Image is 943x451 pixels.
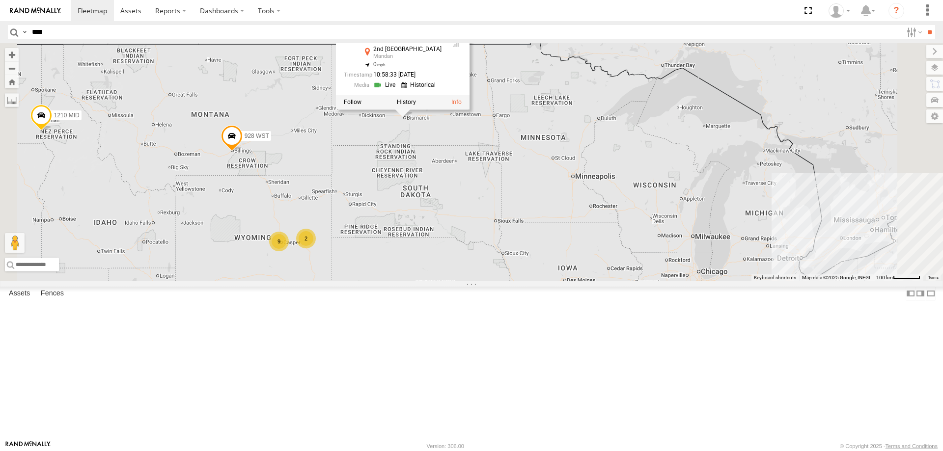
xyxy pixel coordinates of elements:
label: Fences [36,287,69,300]
div: Mandan [373,53,442,59]
button: Zoom in [5,48,19,61]
a: Terms (opens in new tab) [928,276,939,280]
button: Map Scale: 100 km per 52 pixels [873,274,923,281]
div: 2nd [GEOGRAPHIC_DATA] [373,46,442,53]
span: 928 WST [245,133,269,139]
span: 100 km [876,275,893,280]
label: Hide Summary Table [926,287,936,301]
label: Dock Summary Table to the Right [915,287,925,301]
div: Version: 306.00 [427,443,464,449]
span: 0 [373,61,386,68]
label: Assets [4,287,35,300]
label: Dock Summary Table to the Left [906,287,915,301]
span: Map data ©2025 Google, INEGI [802,275,870,280]
label: Search Filter Options [903,25,924,39]
button: Drag Pegman onto the map to open Street View [5,233,25,253]
img: rand-logo.svg [10,7,61,14]
label: Search Query [21,25,28,39]
label: Map Settings [926,109,943,123]
a: View Asset Details [451,99,462,106]
span: 1210 MID [54,112,80,119]
a: View Historical Media Streams [401,80,439,90]
div: © Copyright 2025 - [840,443,938,449]
div: Randy Yohe [825,3,854,18]
a: Terms and Conditions [886,443,938,449]
a: View Live Media Streams [373,80,398,90]
button: Keyboard shortcuts [754,274,796,281]
a: Visit our Website [5,441,51,451]
div: Date/time of location update [344,72,442,78]
button: Zoom Home [5,75,19,88]
label: View Asset History [397,99,416,106]
div: Last Event GSM Signal Strength [450,40,462,48]
label: Realtime tracking of Asset [344,99,361,106]
label: Measure [5,93,19,107]
div: 9 [269,232,289,251]
i: ? [888,3,904,19]
div: 2 [296,229,316,248]
button: Zoom out [5,61,19,75]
